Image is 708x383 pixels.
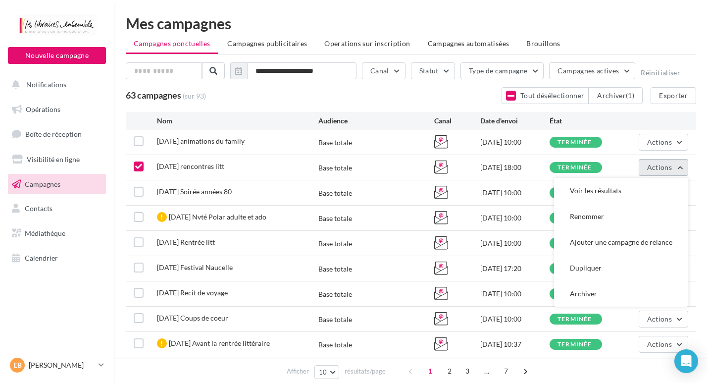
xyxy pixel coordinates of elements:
[549,62,635,79] button: Campagnes actives
[6,248,108,269] a: Calendrier
[157,162,224,170] span: 10.09.25 rencontres litt
[318,188,352,198] div: Base totale
[318,116,434,126] div: Audience
[8,47,106,64] button: Nouvelle campagne
[25,204,52,213] span: Contacts
[126,90,181,101] span: 63 campagnes
[6,99,108,120] a: Opérations
[557,139,592,146] div: terminée
[554,281,688,307] button: Archiver
[318,289,352,299] div: Base totale
[442,363,457,379] span: 2
[647,340,672,348] span: Actions
[480,238,550,248] div: [DATE] 10:00
[557,341,592,348] div: terminée
[502,87,589,104] button: Tout désélectionner
[480,116,550,126] div: Date d'envoi
[639,159,688,176] button: Actions
[318,239,352,249] div: Base totale
[480,339,550,349] div: [DATE] 10:37
[554,204,688,229] button: Renommer
[318,264,352,274] div: Base totale
[126,16,696,31] div: Mes campagnes
[8,356,106,375] a: EB [PERSON_NAME]
[318,214,352,223] div: Base totale
[639,134,688,151] button: Actions
[479,363,495,379] span: ...
[554,229,688,255] button: Ajouter une campagne de relance
[287,367,309,376] span: Afficher
[626,91,634,100] span: (1)
[422,363,438,379] span: 1
[345,367,386,376] span: résultats/page
[157,137,245,145] span: 14.09.25 animations du family
[25,254,58,262] span: Calendrier
[480,213,550,223] div: [DATE] 10:00
[641,69,680,77] button: Réinitialiser
[13,360,22,370] span: EB
[183,91,206,101] span: (sur 93)
[557,316,592,323] div: terminée
[428,39,509,48] span: Campagnes automatisées
[227,39,307,48] span: Campagnes publicitaires
[26,105,60,113] span: Opérations
[26,80,66,89] span: Notifications
[498,363,514,379] span: 7
[319,368,327,376] span: 10
[157,116,319,126] div: Nom
[318,163,352,173] div: Base totale
[647,315,672,323] span: Actions
[157,238,215,246] span: 24.08.25 Rentrée litt
[639,311,688,328] button: Actions
[25,130,82,138] span: Boîte de réception
[674,349,698,373] div: Open Intercom Messenger
[25,229,65,237] span: Médiathèque
[554,178,688,204] button: Voir les résultats
[6,123,108,145] a: Boîte de réception
[639,336,688,353] button: Actions
[480,137,550,147] div: [DATE] 10:00
[362,62,405,79] button: Canal
[480,289,550,299] div: [DATE] 10:00
[318,340,352,350] div: Base totale
[480,163,550,172] div: [DATE] 18:00
[324,39,410,48] span: Operations sur inscription
[27,155,80,164] span: Visibilité en ligne
[169,339,270,347] span: 03/08/25 Avant la rentrée littéraire
[318,138,352,148] div: Base totale
[557,164,592,171] div: terminée
[6,198,108,219] a: Contacts
[480,264,550,274] div: [DATE] 17:20
[29,360,95,370] p: [PERSON_NAME]
[314,365,340,379] button: 10
[157,288,228,297] span: 17.08.25 Recit de voyage
[318,315,352,325] div: Base totale
[647,163,672,171] span: Actions
[651,87,696,104] button: Exporter
[647,138,672,146] span: Actions
[480,314,550,324] div: [DATE] 10:00
[157,187,232,196] span: 7.09.25 Soirée années 80
[411,62,455,79] button: Statut
[6,149,108,170] a: Visibilité en ligne
[589,87,643,104] button: Archiver(1)
[157,314,228,322] span: 25.08.10 Coups de coeur
[25,179,60,188] span: Campagnes
[157,263,233,272] span: 21/08/25 Festival Naucelle
[554,255,688,281] button: Dupliquer
[6,74,104,95] button: Notifications
[480,188,550,198] div: [DATE] 10:00
[557,66,619,75] span: Campagnes actives
[169,213,266,221] span: 31.08.25 Nvté Polar adulte et ado
[526,39,560,48] span: Brouillons
[6,174,108,195] a: Campagnes
[6,223,108,244] a: Médiathèque
[550,116,619,126] div: État
[434,116,480,126] div: Canal
[459,363,475,379] span: 3
[460,62,544,79] button: Type de campagne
